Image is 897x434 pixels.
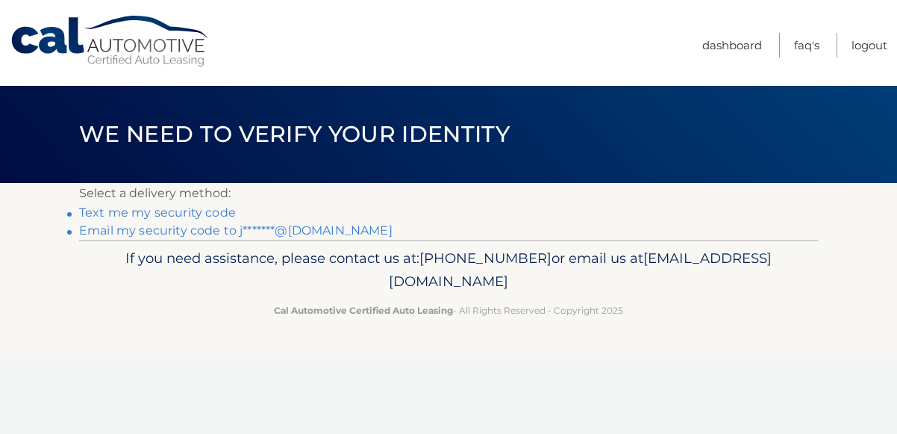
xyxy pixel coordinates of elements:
a: FAQ's [794,33,819,58]
a: Dashboard [702,33,762,58]
span: We need to verify your identity [79,120,510,148]
strong: Cal Automotive Certified Auto Leasing [274,305,453,316]
a: Text me my security code [79,205,236,220]
p: If you need assistance, please contact us at: or email us at [89,247,808,294]
a: Email my security code to j*******@[DOMAIN_NAME] [79,223,393,238]
p: Select a delivery method: [79,183,818,204]
p: - All Rights Reserved - Copyright 2025 [89,303,808,318]
a: Logout [851,33,887,58]
a: Cal Automotive [10,15,211,68]
span: [PHONE_NUMBER] [419,249,551,267]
